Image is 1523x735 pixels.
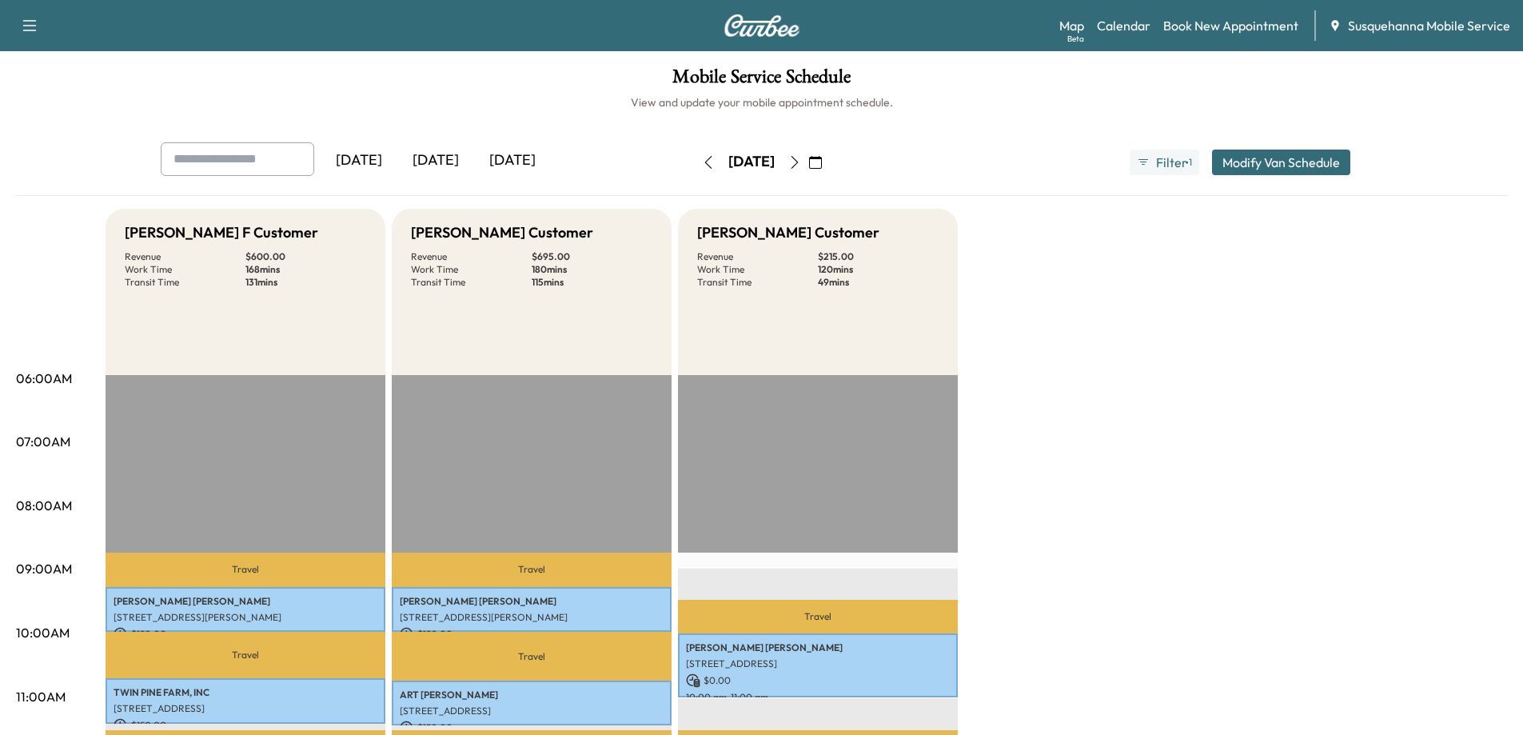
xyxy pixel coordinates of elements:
[532,276,652,289] p: 115 mins
[1163,16,1298,35] a: Book New Appointment
[686,673,950,688] p: $ 0.00
[686,691,950,704] p: 10:00 am - 11:00 am
[125,222,318,244] h5: [PERSON_NAME] F Customer
[125,250,245,263] p: Revenue
[125,276,245,289] p: Transit Time
[16,496,72,515] p: 08:00AM
[16,432,70,451] p: 07:00AM
[245,250,366,263] p: $ 600.00
[1348,16,1510,35] span: Susquehanna Mobile Service
[1067,33,1084,45] div: Beta
[1156,153,1185,172] span: Filter
[532,250,652,263] p: $ 695.00
[728,152,775,172] div: [DATE]
[16,94,1507,110] h6: View and update your mobile appointment schedule.
[114,702,377,715] p: [STREET_ADDRESS]
[16,623,70,642] p: 10:00AM
[1212,150,1350,175] button: Modify Van Schedule
[697,222,879,244] h5: [PERSON_NAME] Customer
[397,142,474,179] div: [DATE]
[392,553,672,587] p: Travel
[1059,16,1084,35] a: MapBeta
[1130,150,1198,175] button: Filter●1
[686,641,950,654] p: [PERSON_NAME] [PERSON_NAME]
[411,222,593,244] h5: [PERSON_NAME] Customer
[16,687,66,706] p: 11:00AM
[16,369,72,388] p: 06:00AM
[245,263,366,276] p: 168 mins
[125,263,245,276] p: Work Time
[321,142,397,179] div: [DATE]
[697,276,818,289] p: Transit Time
[114,595,377,608] p: [PERSON_NAME] [PERSON_NAME]
[686,657,950,670] p: [STREET_ADDRESS]
[16,559,72,578] p: 09:00AM
[697,263,818,276] p: Work Time
[16,67,1507,94] h1: Mobile Service Schedule
[474,142,551,179] div: [DATE]
[400,627,664,641] p: $ 150.00
[114,611,377,624] p: [STREET_ADDRESS][PERSON_NAME]
[678,600,958,633] p: Travel
[114,627,377,641] p: $ 150.00
[1097,16,1150,35] a: Calendar
[114,686,377,699] p: TWIN PINE FARM, INC
[400,595,664,608] p: [PERSON_NAME] [PERSON_NAME]
[1189,156,1192,169] span: 1
[818,250,939,263] p: $ 215.00
[411,276,532,289] p: Transit Time
[532,263,652,276] p: 180 mins
[400,721,664,735] p: $ 150.00
[818,263,939,276] p: 120 mins
[697,250,818,263] p: Revenue
[818,276,939,289] p: 49 mins
[411,263,532,276] p: Work Time
[400,689,664,701] p: ART [PERSON_NAME]
[400,611,664,624] p: [STREET_ADDRESS][PERSON_NAME]
[1185,158,1188,166] span: ●
[245,276,366,289] p: 131 mins
[411,250,532,263] p: Revenue
[400,705,664,717] p: [STREET_ADDRESS]
[106,553,385,587] p: Travel
[724,14,800,37] img: Curbee Logo
[392,632,672,681] p: Travel
[106,632,385,678] p: Travel
[114,718,377,733] p: $ 150.00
